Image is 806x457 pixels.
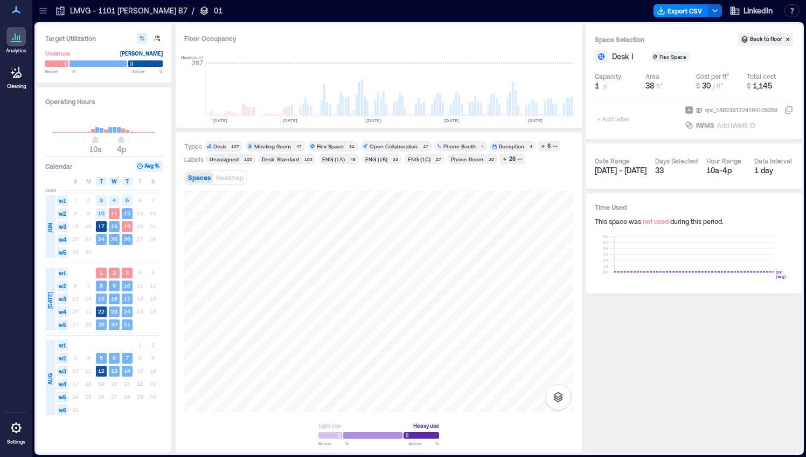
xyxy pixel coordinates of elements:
div: ENG (1B) [365,155,387,163]
span: W [112,177,117,186]
span: 4p [117,145,126,154]
span: 1,145 [753,81,772,90]
span: w1 [57,195,68,206]
div: Flex Space [317,142,344,150]
div: 33 [391,156,400,162]
button: Export CSV [654,4,708,17]
span: w3 [57,294,68,304]
text: 30 [111,321,117,328]
text: 26 [124,236,130,242]
div: Open Collaboration [370,142,418,150]
span: Below % [45,68,75,74]
div: Phone Room [451,155,483,163]
text: 5 [100,354,103,361]
div: 17 [421,143,430,149]
tspan: 0h [603,269,608,275]
text: 25 [111,236,117,242]
text: 23 [111,308,117,315]
div: Types [184,142,202,151]
span: [DATE] [46,292,54,309]
p: Cleaning [7,83,26,90]
tspan: 4h [603,245,608,251]
div: Total cost [747,72,776,80]
div: Flex Space [659,53,688,60]
button: Flex Space [650,51,703,62]
div: Light use [318,420,341,431]
button: 26 [500,154,525,165]
div: Add IWMS ID [716,120,756,131]
text: 29 [98,321,105,328]
tspan: 6h [603,234,608,239]
text: 3 [100,197,103,203]
span: w2 [57,281,68,291]
div: 26 [508,154,517,164]
text: 12 [98,367,105,374]
text: [DATE] [444,118,459,123]
div: Underuse [45,48,70,59]
span: 10a [89,145,102,154]
div: 1 day [754,165,794,176]
text: 31 [124,321,130,328]
span: w3 [57,221,68,232]
span: 38 [645,81,654,90]
div: Date Range [595,156,630,165]
span: w5 [57,247,68,258]
span: w4 [57,379,68,390]
tspan: 3h [603,251,608,257]
button: Add IWMS ID [717,120,793,131]
text: 3 [126,269,129,276]
text: 24 [98,236,105,242]
h3: Time Used [595,202,793,213]
div: 105 [242,156,254,162]
text: 10 [98,210,105,216]
text: 8 [100,282,103,289]
span: w1 [57,340,68,351]
text: 9 [113,282,116,289]
button: 1 p [595,80,641,91]
span: S [74,177,77,186]
span: Heatmap [216,174,244,181]
div: [PERSON_NAME] [120,48,163,59]
span: w2 [57,353,68,364]
span: not used [643,217,669,225]
text: 7 [126,354,129,361]
text: [DATE] [366,118,381,123]
text: 6 [113,354,116,361]
text: 4 [113,197,116,203]
div: 20 [487,156,496,162]
a: Cleaning [3,59,30,93]
button: Avg % [136,161,163,172]
text: 16 [111,295,117,302]
div: 4 [479,143,485,149]
div: 6 [546,141,552,151]
div: Capacity [595,72,621,80]
text: 15 [98,295,105,302]
button: Back to floor [738,33,793,46]
span: IWMS [696,120,714,131]
button: LinkedIn [726,2,776,19]
tspan: 2h [603,257,608,263]
text: 10 [124,282,130,289]
text: 13 [111,367,117,374]
span: p [603,81,607,90]
div: Desk: Standard [262,155,299,163]
text: 19 [124,223,130,229]
text: [DATE] [528,118,543,123]
span: Above % [132,68,163,74]
span: + Add label [595,111,634,126]
p: Analytics [6,47,26,54]
tspan: 1h [603,263,608,269]
span: $ [696,82,700,90]
span: w5 [57,319,68,330]
text: 17 [98,223,105,229]
span: w5 [57,392,68,403]
span: / ft² [713,82,723,90]
div: 47 [294,143,303,149]
div: 32 [347,143,356,149]
div: Floor Occupancy [184,33,573,44]
h3: Operating Hours [45,96,163,107]
span: $ [747,82,751,90]
p: LMVG - 1101 [PERSON_NAME] B7 [70,5,187,16]
p: 01 [214,5,223,16]
button: Heatmap [214,172,246,183]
